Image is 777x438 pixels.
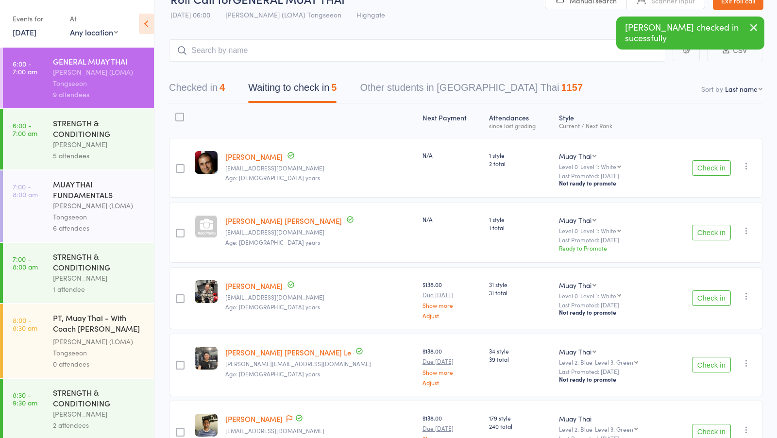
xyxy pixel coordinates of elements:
div: 4 [220,82,225,93]
img: image1578712840.png [195,414,218,437]
small: Last Promoted: [DATE] [559,172,663,179]
a: Show more [422,302,481,308]
span: 179 style [489,414,551,422]
small: Due [DATE] [422,291,481,298]
button: Checked in4 [169,77,225,103]
div: 2 attendees [53,420,146,431]
div: MUAY THAI FUNDAMENTALS [53,179,146,200]
div: 5 attendees [53,150,146,161]
a: [PERSON_NAME] [PERSON_NAME] [225,216,342,226]
div: [PERSON_NAME] [53,272,146,284]
div: Ready to Promote [559,244,663,252]
label: Sort by [701,84,723,94]
div: Level 3: Green [595,359,633,365]
span: [PERSON_NAME] (LOMA) Tongseeon [225,10,341,19]
small: Tanel.akolov@gmail.com [225,165,415,171]
time: 8:00 - 8:30 am [13,316,37,332]
div: Atten­dances [485,108,555,134]
a: [PERSON_NAME] [225,414,283,424]
div: Level 0 [559,163,663,169]
div: [PERSON_NAME] (LOMA) Tongseeon [53,67,146,89]
small: jackl@mecsgroup.com.au [225,294,415,301]
div: Events for [13,11,60,27]
button: Check in [692,357,731,372]
div: Next Payment [419,108,485,134]
div: Level 1: White [580,227,616,234]
div: STRENGTH & CONDITIONING [53,387,146,408]
div: $138.00 [422,347,481,385]
div: Muay Thai [559,151,591,161]
small: Due [DATE] [422,358,481,365]
a: [DATE] [13,27,36,37]
div: GENERAL MUAY THAI [53,56,146,67]
div: Not ready to promote [559,179,663,187]
button: Other students in [GEOGRAPHIC_DATA] Thai1157 [360,77,583,103]
div: Any location [70,27,118,37]
div: Not ready to promote [559,375,663,383]
span: Age: [DEMOGRAPHIC_DATA] years [225,173,320,182]
a: 8:00 -8:30 amPT, Muay Thai - With Coach [PERSON_NAME] (30 minutes)[PERSON_NAME] (LOMA) Tongseeon0... [3,304,154,378]
div: Level 1: White [580,163,616,169]
div: Current / Next Rank [559,122,663,129]
span: 1 total [489,223,551,232]
time: 8:30 - 9:30 am [13,391,37,406]
span: 39 total [489,355,551,363]
time: 7:00 - 8:00 am [13,183,38,198]
button: Check in [692,225,731,240]
div: [PERSON_NAME] (LOMA) Tongseeon [53,200,146,222]
div: [PERSON_NAME] checked in sucessfully [616,17,764,50]
small: bayleyjamesdobbs@gmail.com [225,229,415,236]
a: 7:00 -8:00 amSTRENGTH & CONDITIONING[PERSON_NAME]1 attendee [3,243,154,303]
span: Age: [DEMOGRAPHIC_DATA] years [225,370,320,378]
small: richard.le127@gmail.com [225,360,415,367]
div: 9 attendees [53,89,146,100]
div: Muay Thai [559,280,591,290]
div: N/A [422,215,481,223]
a: 6:00 -7:00 amSTRENGTH & CONDITIONING[PERSON_NAME]5 attendees [3,109,154,169]
small: suryaselvakumar6@gmail.com [225,427,415,434]
div: Muay Thai [559,414,663,423]
div: [PERSON_NAME] (LOMA) Tongseeon [53,336,146,358]
a: Adjust [422,379,481,386]
input: Search by name [169,39,665,62]
time: 6:00 - 7:00 am [13,121,37,137]
div: Style [555,108,667,134]
div: Level 2: Blue [559,359,663,365]
time: 6:00 - 7:00 am [13,60,37,75]
div: Not ready to promote [559,308,663,316]
small: Last Promoted: [DATE] [559,236,663,243]
a: Adjust [422,312,481,319]
div: [PERSON_NAME] [53,408,146,420]
div: STRENGTH & CONDITIONING [53,251,146,272]
small: Last Promoted: [DATE] [559,302,663,308]
div: [PERSON_NAME] [53,139,146,150]
span: 34 style [489,347,551,355]
img: image1698924118.png [195,347,218,370]
div: Muay Thai [559,347,591,356]
span: Highgate [356,10,385,19]
span: 31 total [489,288,551,297]
div: At [70,11,118,27]
div: Level 0 [559,227,663,234]
span: 240 total [489,422,551,430]
span: 31 style [489,280,551,288]
a: 6:00 -7:00 amGENERAL MUAY THAI[PERSON_NAME] (LOMA) Tongseeon9 attendees [3,48,154,108]
a: Show more [422,369,481,375]
span: Age: [DEMOGRAPHIC_DATA] years [225,238,320,246]
div: Level 2: Blue [559,426,663,432]
div: 1 attendee [53,284,146,295]
a: [PERSON_NAME] [225,152,283,162]
span: [DATE] 06:00 [170,10,210,19]
a: 7:00 -8:00 amMUAY THAI FUNDAMENTALS[PERSON_NAME] (LOMA) Tongseeon6 attendees [3,170,154,242]
span: 1 style [489,151,551,159]
div: Level 0 [559,292,663,299]
time: 7:00 - 8:00 am [13,255,38,270]
div: 5 [331,82,337,93]
div: $138.00 [422,280,481,319]
div: Level 1: White [580,292,616,299]
div: 6 attendees [53,222,146,234]
div: since last grading [489,122,551,129]
div: STRENGTH & CONDITIONING [53,118,146,139]
small: Last Promoted: [DATE] [559,368,663,375]
div: 0 attendees [53,358,146,370]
